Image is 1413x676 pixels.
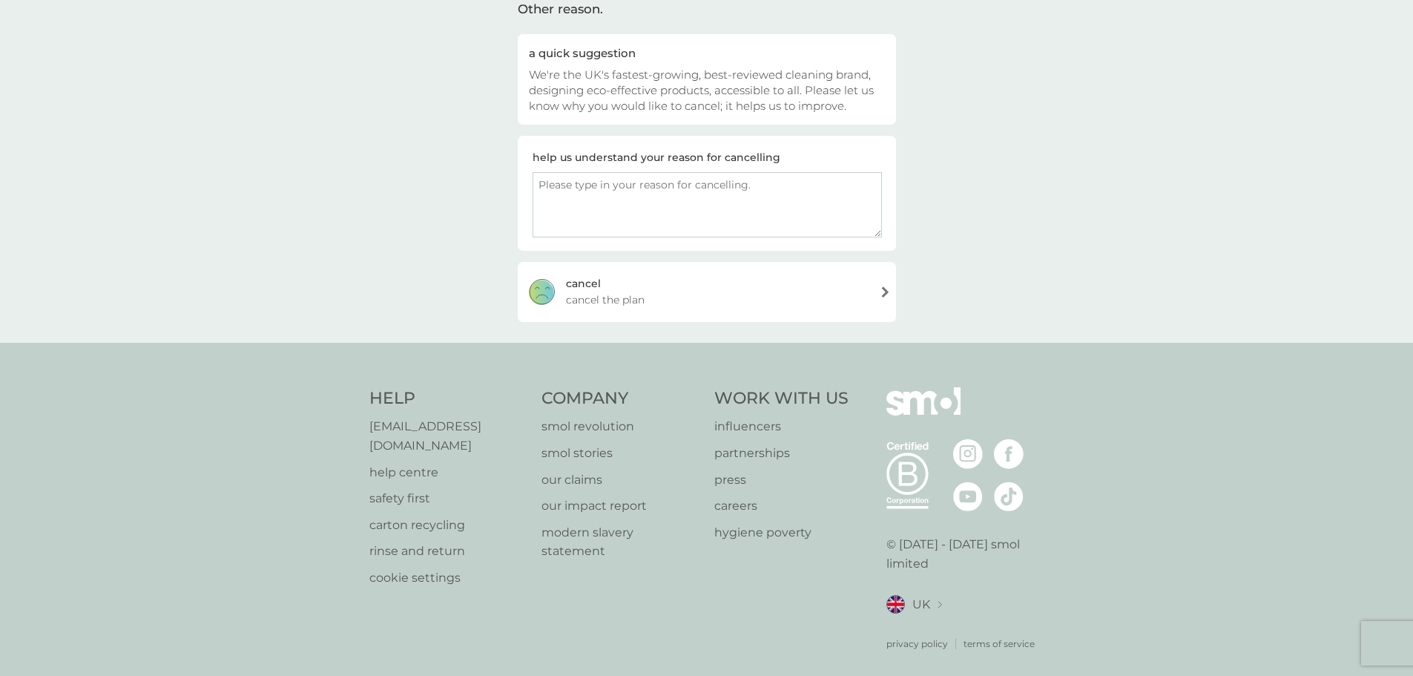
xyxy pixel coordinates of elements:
[541,496,699,516] a: our impact report
[938,601,942,609] img: select a new location
[566,292,645,308] span: cancel the plan
[714,444,849,463] a: partnerships
[541,417,699,436] a: smol revolution
[369,387,527,410] h4: Help
[912,595,930,614] span: UK
[369,463,527,482] a: help centre
[714,470,849,490] a: press
[533,149,780,165] div: help us understand your reason for cancelling
[953,482,983,511] img: visit the smol Youtube page
[529,45,885,61] div: a quick suggestion
[566,275,601,292] div: cancel
[369,417,527,455] a: [EMAIL_ADDRESS][DOMAIN_NAME]
[541,470,699,490] a: our claims
[953,439,983,469] img: visit the smol Instagram page
[886,535,1044,573] p: © [DATE] - [DATE] smol limited
[886,387,961,438] img: smol
[369,489,527,508] a: safety first
[369,542,527,561] a: rinse and return
[541,444,699,463] a: smol stories
[714,387,849,410] h4: Work With Us
[714,496,849,516] a: careers
[886,637,948,651] a: privacy policy
[964,637,1035,651] a: terms of service
[541,523,699,561] a: modern slavery statement
[529,68,874,113] span: We're the UK's fastest-growing, best-reviewed cleaning brand, designing eco-effective products, a...
[541,387,699,410] h4: Company
[994,482,1024,511] img: visit the smol Tiktok page
[369,516,527,535] a: carton recycling
[714,417,849,436] a: influencers
[714,523,849,542] a: hygiene poverty
[369,568,527,588] a: cookie settings
[886,595,905,614] img: UK flag
[994,439,1024,469] img: visit the smol Facebook page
